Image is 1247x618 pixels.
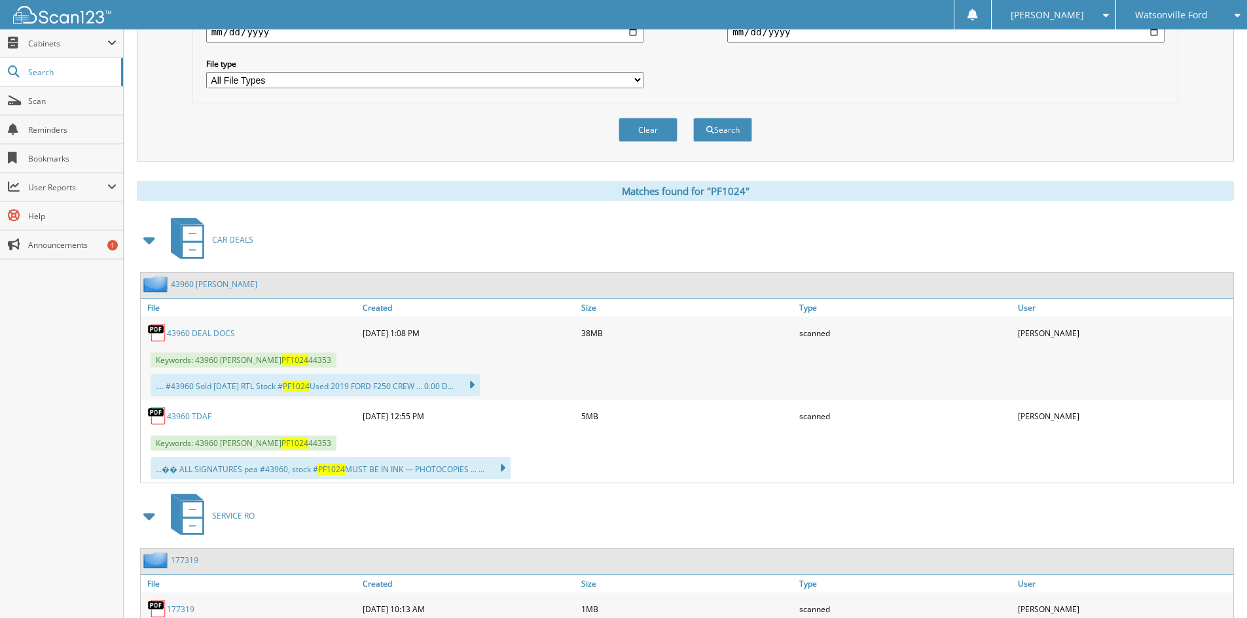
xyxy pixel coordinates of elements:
a: Created [359,575,578,592]
button: Search [693,118,752,142]
button: Clear [619,118,678,142]
span: Cabinets [28,38,107,49]
a: 177319 [167,604,194,615]
div: [DATE] 12:55 PM [359,403,578,429]
a: CAR DEALS [163,214,253,266]
span: PF1024 [281,438,308,449]
span: Reminders [28,124,117,135]
a: 43960 [PERSON_NAME] [171,279,257,290]
a: 43960 DEAL DOCS [167,328,235,339]
a: Type [796,299,1015,317]
span: Watsonville Ford [1135,11,1208,19]
a: Size [578,575,797,592]
a: User [1015,299,1233,317]
span: Announcements [28,239,117,250]
img: scan123-logo-white.svg [13,6,111,24]
span: PF1024 [283,381,310,392]
span: [PERSON_NAME] [1011,11,1084,19]
iframe: Chat Widget [1182,555,1247,618]
a: 177319 [171,555,198,566]
span: Scan [28,95,117,107]
a: File [141,575,359,592]
span: Help [28,211,117,222]
a: SERVICE RO [163,490,255,541]
div: 38MB [578,320,797,346]
span: User Reports [28,182,107,193]
span: Search [28,67,115,78]
a: Type [796,575,1015,592]
span: PF1024 [318,464,345,475]
a: File [141,299,359,317]
img: PDF.png [147,323,167,343]
div: ...�� ALL SIGNATURES pea #43960, stock # MUST BE IN INK — PHOTOCOPIES ... ... [151,457,511,479]
span: PF1024 [281,354,308,366]
a: User [1015,575,1233,592]
input: end [727,22,1165,43]
div: .... #43960 Sold [DATE] RTL Stock # Used 2019 FORD F250 CREW ... 0.00 D... [151,374,480,396]
div: [PERSON_NAME] [1015,403,1233,429]
div: 1 [107,240,118,250]
span: Bookmarks [28,153,117,164]
div: 5MB [578,403,797,429]
div: Matches found for "PF1024" [137,181,1234,201]
div: [PERSON_NAME] [1015,320,1233,346]
div: scanned [796,320,1015,346]
span: Keywords: 43960 [PERSON_NAME] 44353 [151,436,336,451]
input: start [206,22,643,43]
a: 43960 TDAF [167,411,211,422]
img: PDF.png [147,406,167,426]
span: SERVICE RO [212,510,255,521]
span: CAR DEALS [212,234,253,245]
img: folder2.png [143,552,171,568]
a: Size [578,299,797,317]
div: [DATE] 1:08 PM [359,320,578,346]
label: File type [206,58,643,69]
span: Keywords: 43960 [PERSON_NAME] 44353 [151,352,336,368]
a: Created [359,299,578,317]
div: scanned [796,403,1015,429]
img: folder2.png [143,276,171,292]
